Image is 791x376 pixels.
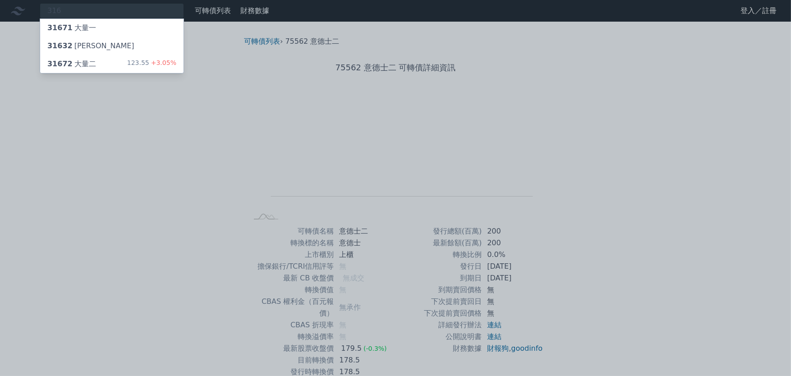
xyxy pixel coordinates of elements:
[47,60,73,68] span: 31672
[40,37,184,55] a: 31632[PERSON_NAME]
[40,55,184,73] a: 31672大量二 123.55+3.05%
[47,59,96,69] div: 大量二
[149,59,176,66] span: +3.05%
[47,23,96,33] div: 大量一
[47,41,73,50] span: 31632
[127,59,176,69] div: 123.55
[40,19,184,37] a: 31671大量一
[47,23,73,32] span: 31671
[47,41,134,51] div: [PERSON_NAME]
